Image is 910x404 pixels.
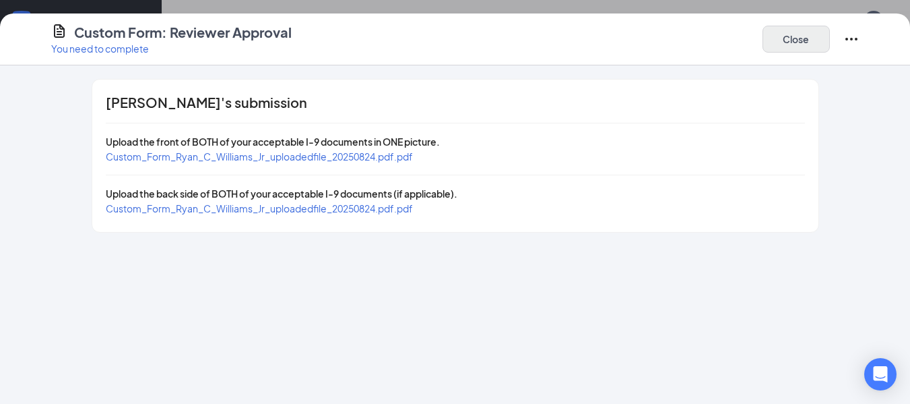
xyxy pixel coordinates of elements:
a: Custom_Form_Ryan_C_Williams_Jr_uploadedfile_20250824.pdf.pdf [106,202,413,214]
svg: CustomFormIcon [51,23,67,39]
span: [PERSON_NAME]'s submission [106,96,307,109]
svg: Ellipses [843,31,859,47]
a: Custom_Form_Ryan_C_Williams_Jr_uploadedfile_20250824.pdf.pdf [106,150,413,163]
span: Upload the front of BOTH of your acceptable I-9 documents in ONE picture. [106,136,440,148]
span: Upload the back side of BOTH of your acceptable I-9 documents (if applicable). [106,187,457,200]
button: Close [762,26,830,53]
p: You need to complete [51,42,292,55]
h4: Custom Form: Reviewer Approval [74,23,292,42]
div: Open Intercom Messenger [864,358,897,391]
